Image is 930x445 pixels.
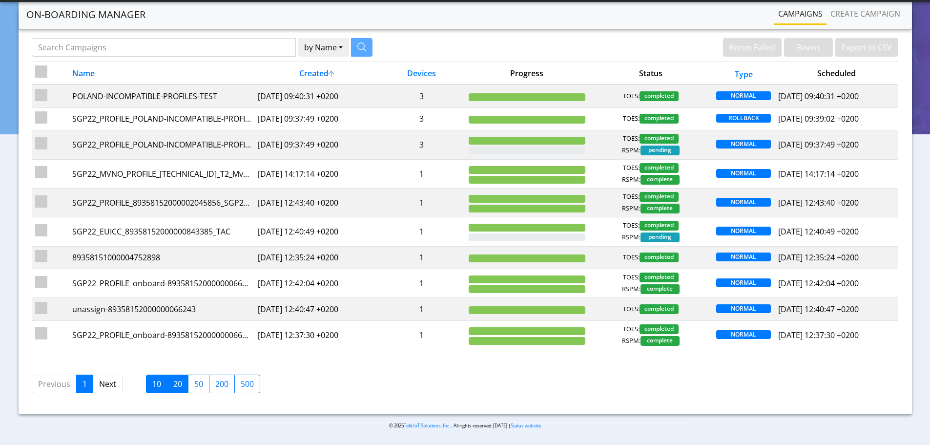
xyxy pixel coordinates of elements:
[716,253,771,261] span: NORMAL
[716,278,771,287] span: NORMAL
[254,130,378,159] td: [DATE] 09:37:49 +0200
[622,233,641,242] span: RSPM:
[465,62,589,85] th: Progress
[254,159,378,188] td: [DATE] 14:17:14 +0200
[713,62,775,85] th: Type
[254,246,378,269] td: [DATE] 12:35:24 +0200
[72,303,251,315] div: unassign-89358152000000066243
[774,4,827,23] a: Campaigns
[778,252,859,263] span: [DATE] 12:35:24 +0200
[167,375,188,393] label: 20
[640,134,679,144] span: completed
[72,226,251,237] div: SGP22_EUICC_89358152000000843385_TAC
[641,175,680,185] span: complete
[254,62,378,85] th: Created
[146,375,167,393] label: 10
[209,375,235,393] label: 200
[778,113,859,124] span: [DATE] 09:39:02 +0200
[378,159,465,188] td: 1
[716,140,771,148] span: NORMAL
[32,38,296,57] input: Search Campaigns
[623,273,640,282] span: TOES:
[778,197,859,208] span: [DATE] 12:43:40 +0200
[775,62,899,85] th: Scheduled
[778,304,859,315] span: [DATE] 12:40:47 +0200
[72,168,251,180] div: SGP22_MVNO_PROFILE_[TECHNICAL_ID]_T2_Mvno
[640,324,679,334] span: completed
[778,91,859,102] span: [DATE] 09:40:31 +0200
[623,134,640,144] span: TOES:
[188,375,209,393] label: 50
[254,298,378,320] td: [DATE] 12:40:47 +0200
[72,139,251,150] div: SGP22_PROFILE_POLAND-INCOMPATIBLE-PROFILES
[640,114,679,124] span: completed
[641,336,680,346] span: complete
[589,62,713,85] th: Status
[640,192,679,202] span: completed
[723,38,782,57] button: Rerun Failed
[378,298,465,320] td: 1
[716,91,771,100] span: NORMAL
[378,246,465,269] td: 1
[254,269,378,298] td: [DATE] 12:42:04 +0200
[623,192,640,202] span: TOES:
[623,253,640,262] span: TOES:
[623,114,640,124] span: TOES:
[827,4,904,23] a: Create campaign
[640,91,679,101] span: completed
[778,139,859,150] span: [DATE] 09:37:49 +0200
[378,62,465,85] th: Devices
[378,85,465,107] td: 3
[378,320,465,349] td: 1
[716,330,771,339] span: NORMAL
[72,277,251,289] div: SGP22_PROFILE_onboard-89358152000000066243-2309
[93,375,123,393] a: Next
[378,130,465,159] td: 3
[784,38,833,57] button: Revert
[72,329,251,341] div: SGP22_PROFILE_onboard-89358152000000066730-2309
[404,423,451,429] a: Telit IoT Solutions, Inc.
[778,330,859,340] span: [DATE] 12:37:30 +0200
[716,114,771,123] span: ROLLBACK
[254,188,378,217] td: [DATE] 12:43:40 +0200
[716,198,771,207] span: NORMAL
[716,227,771,235] span: NORMAL
[778,169,859,179] span: [DATE] 14:17:14 +0200
[623,221,640,231] span: TOES:
[640,304,679,314] span: completed
[622,284,641,294] span: RSPM:
[641,284,680,294] span: complete
[240,422,690,429] p: © 2025 . All rights reserved.[DATE] |
[254,217,378,246] td: [DATE] 12:40:49 +0200
[511,423,541,429] a: Status website
[254,320,378,349] td: [DATE] 12:37:30 +0200
[716,169,771,178] span: NORMAL
[623,91,640,101] span: TOES:
[378,107,465,130] td: 3
[622,336,641,346] span: RSPM:
[76,375,93,393] a: 1
[641,204,680,213] span: complete
[72,197,251,209] div: SGP22_PROFILE_89358152000002045856_SGP22_eProfeil
[623,163,640,173] span: TOES:
[622,204,641,213] span: RSPM:
[641,146,680,155] span: pending
[254,107,378,130] td: [DATE] 09:37:49 +0200
[26,5,145,24] a: On-Boarding Manager
[378,188,465,217] td: 1
[234,375,260,393] label: 500
[72,90,251,102] div: POLAND-INCOMPATIBLE-PROFILES-TEST
[254,85,378,107] td: [DATE] 09:40:31 +0200
[72,113,251,125] div: SGP22_PROFILE_POLAND-INCOMPATIBLE-PROFILES
[378,269,465,298] td: 1
[778,226,859,237] span: [DATE] 12:40:49 +0200
[69,62,254,85] th: Name
[640,253,679,262] span: completed
[623,324,640,334] span: TOES:
[622,175,641,185] span: RSPM:
[778,278,859,289] span: [DATE] 12:42:04 +0200
[298,38,349,57] button: by Name
[640,221,679,231] span: completed
[641,233,680,242] span: pending
[835,38,898,57] button: Export to CSV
